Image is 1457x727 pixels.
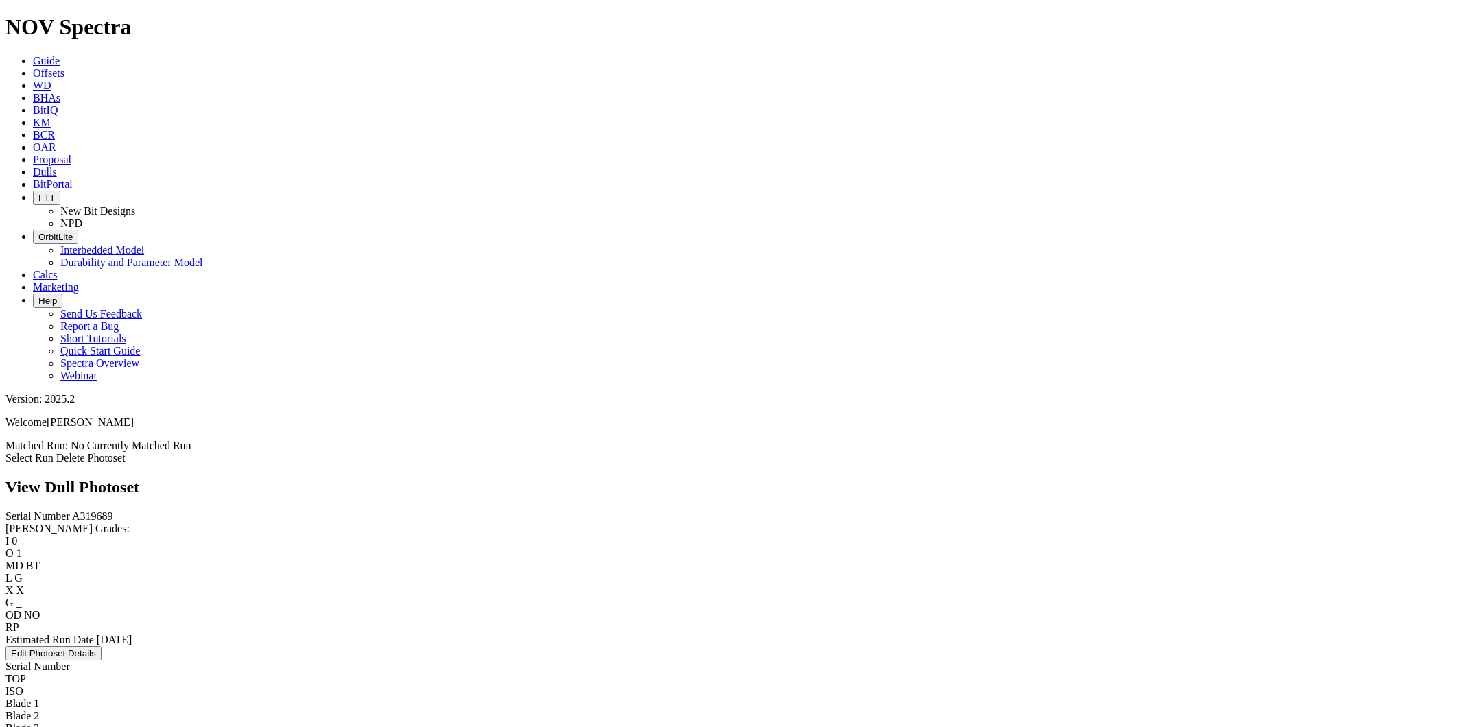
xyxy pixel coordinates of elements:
a: Short Tutorials [60,333,126,344]
a: Send Us Feedback [60,308,142,320]
a: Delete Photoset [56,452,126,464]
span: A319689 [72,510,113,522]
label: OD [5,609,21,621]
label: MD [5,560,23,571]
label: X [5,584,14,596]
a: Marketing [33,281,79,293]
a: OAR [33,141,56,153]
p: Welcome [5,416,1452,429]
a: NPD [60,217,82,229]
label: I [5,535,9,547]
span: _ [16,597,22,608]
button: Edit Photoset Details [5,646,102,660]
a: Webinar [60,370,97,381]
a: Select Run [5,452,54,464]
span: Help [38,296,57,306]
span: NO [24,609,40,621]
span: OrbitLite [38,232,73,242]
span: Blade 1 [5,698,39,709]
a: New Bit Designs [60,205,135,217]
h2: View Dull Photoset [5,478,1452,497]
a: Durability and Parameter Model [60,257,203,268]
a: Guide [33,55,60,67]
span: BT [26,560,40,571]
label: Serial Number [5,510,70,522]
label: RP [5,621,19,633]
label: O [5,547,14,559]
a: BitPortal [33,178,73,190]
button: OrbitLite [33,230,78,244]
a: Proposal [33,154,71,165]
span: G [14,572,23,584]
span: _ [21,621,27,633]
a: Spectra Overview [60,357,139,369]
a: Quick Start Guide [60,345,140,357]
a: BHAs [33,92,60,104]
span: 1 [16,547,22,559]
label: Estimated Run Date [5,634,94,645]
span: [PERSON_NAME] [47,416,134,428]
span: ISO [5,685,23,697]
span: 0 [12,535,17,547]
a: WD [33,80,51,91]
label: L [5,572,12,584]
span: FTT [38,193,55,203]
a: Report a Bug [60,320,119,332]
div: Version: 2025.2 [5,393,1452,405]
a: BitIQ [33,104,58,116]
span: X [16,584,25,596]
button: Help [33,294,62,308]
h1: NOV Spectra [5,14,1452,40]
a: Interbedded Model [60,244,144,256]
a: KM [33,117,51,128]
span: TOP [5,673,26,684]
span: Serial Number [5,660,70,672]
a: Dulls [33,166,57,178]
button: FTT [33,191,60,205]
a: BCR [33,129,55,141]
span: [DATE] [97,634,132,645]
a: Calcs [33,269,58,281]
label: G [5,597,14,608]
span: Blade 2 [5,710,39,722]
a: Offsets [33,67,64,79]
span: Matched Run: [5,440,68,451]
span: No Currently Matched Run [71,440,191,451]
div: [PERSON_NAME] Grades: [5,523,1452,535]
